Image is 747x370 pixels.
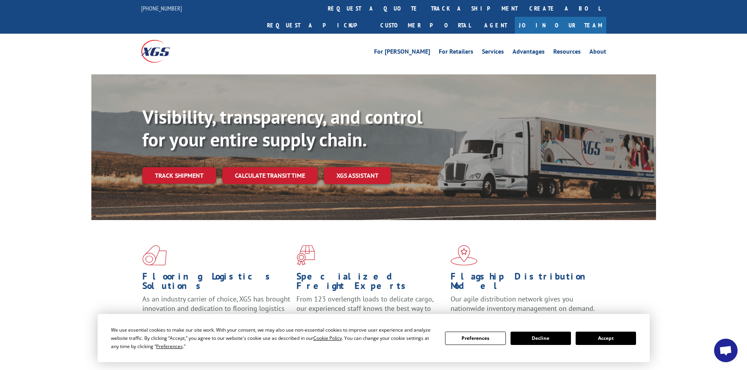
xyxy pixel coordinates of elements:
[515,17,606,34] a: Join Our Team
[511,332,571,345] button: Decline
[451,245,478,265] img: xgs-icon-flagship-distribution-model-red
[142,105,422,152] b: Visibility, transparency, and control for your entire supply chain.
[589,49,606,57] a: About
[374,49,430,57] a: For [PERSON_NAME]
[476,17,515,34] a: Agent
[296,294,445,329] p: From 123 overlength loads to delicate cargo, our experienced staff knows the best way to move you...
[313,335,342,341] span: Cookie Policy
[111,326,436,350] div: We use essential cookies to make our site work. With your consent, we may also use non-essential ...
[451,294,595,313] span: Our agile distribution network gives you nationwide inventory management on demand.
[576,332,636,345] button: Accept
[445,332,505,345] button: Preferences
[513,49,545,57] a: Advantages
[261,17,374,34] a: Request a pickup
[439,49,473,57] a: For Retailers
[142,272,291,294] h1: Flooring Logistics Solutions
[98,314,650,362] div: Cookie Consent Prompt
[714,339,738,362] a: Open chat
[222,167,318,184] a: Calculate transit time
[142,245,167,265] img: xgs-icon-total-supply-chain-intelligence-red
[451,272,599,294] h1: Flagship Distribution Model
[296,245,315,265] img: xgs-icon-focused-on-flooring-red
[141,4,182,12] a: [PHONE_NUMBER]
[553,49,581,57] a: Resources
[482,49,504,57] a: Services
[142,294,290,322] span: As an industry carrier of choice, XGS has brought innovation and dedication to flooring logistics...
[156,343,183,350] span: Preferences
[142,167,216,184] a: Track shipment
[324,167,391,184] a: XGS ASSISTANT
[296,272,445,294] h1: Specialized Freight Experts
[374,17,476,34] a: Customer Portal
